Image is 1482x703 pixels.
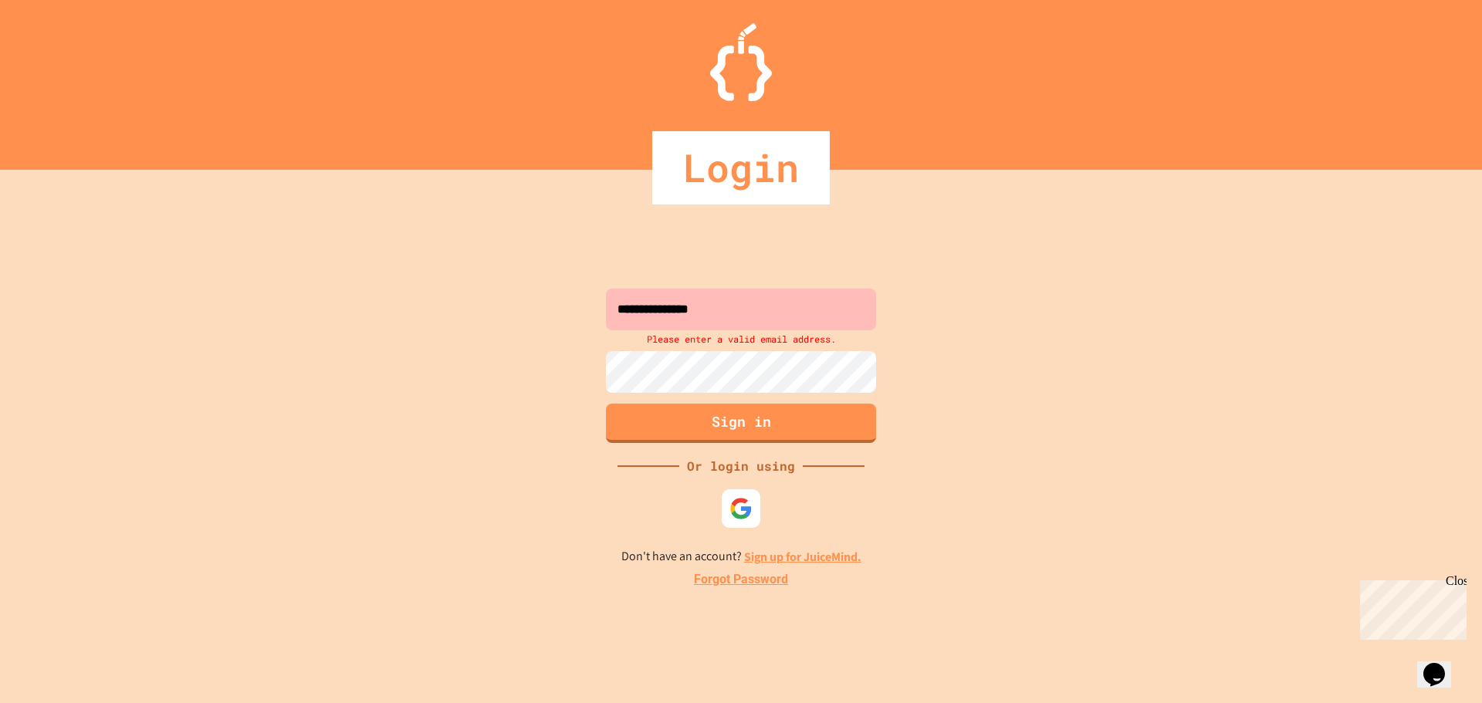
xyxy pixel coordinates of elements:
[606,404,876,443] button: Sign in
[729,497,753,520] img: google-icon.svg
[6,6,107,98] div: Chat with us now!Close
[744,549,861,565] a: Sign up for JuiceMind.
[621,547,861,566] p: Don't have an account?
[710,23,772,101] img: Logo.svg
[679,457,803,475] div: Or login using
[602,330,880,347] div: Please enter a valid email address.
[1417,641,1467,688] iframe: chat widget
[1354,574,1467,640] iframe: chat widget
[652,131,830,204] div: Login
[694,570,788,589] a: Forgot Password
